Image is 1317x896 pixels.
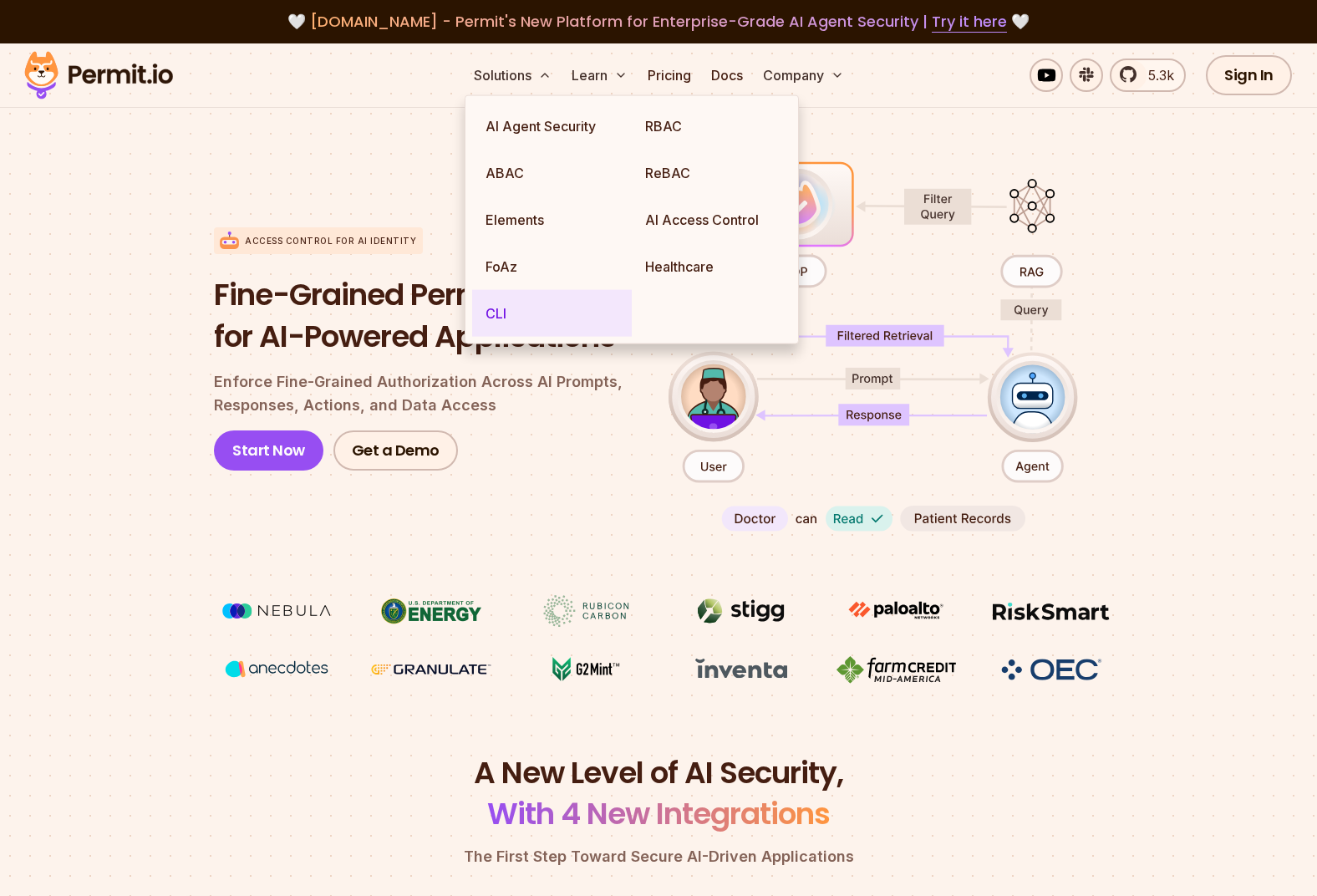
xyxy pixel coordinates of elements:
[17,47,181,104] img: Permit logo
[214,274,642,357] h1: Fine-Grained Permissions for AI-Powered Applications
[214,595,339,627] img: Nebula
[989,595,1114,627] img: Risksmart
[524,654,649,685] img: G2mint
[704,59,750,92] a: Docs
[214,370,642,417] p: Enforce Fine-Grained Authorization Across AI Prompts, Responses, Actions, and Data Access
[177,752,1140,835] h2: A New Level of AI Security,
[524,595,649,627] img: Rubicon
[467,59,558,92] button: Solutions
[369,595,494,627] img: US department of energy
[833,595,959,625] img: paloalto
[932,11,1007,33] a: Try it here
[632,103,791,150] a: RBAC
[632,243,791,290] a: Healthcare
[679,595,804,627] img: Stigg
[310,11,1007,32] span: [DOMAIN_NAME] - Permit's New Platform for Enterprise-Grade AI Agent Security |
[472,150,632,196] a: ABAC
[487,792,830,835] span: With 4 New Integrations
[472,290,632,337] a: CLI
[214,654,339,685] img: vega
[369,654,494,685] img: Granulate
[214,430,323,471] a: Start Now
[632,196,791,243] a: AI Access Control
[833,654,959,685] img: Farm Credit
[472,243,632,290] a: FoAz
[1206,55,1292,95] a: Sign In
[641,59,698,92] a: Pricing
[472,103,632,150] a: AI Agent Security
[1138,65,1174,85] span: 5.3k
[998,656,1105,683] img: OEC
[40,10,1277,33] div: 🤍 🤍
[679,654,804,684] img: inventa
[565,59,634,92] button: Learn
[333,430,458,471] a: Get a Demo
[177,845,1140,868] p: The First Step Toward Secure AI-Driven Applications
[632,150,791,196] a: ReBAC
[245,235,416,247] p: Access control for AI Identity
[756,59,851,92] button: Company
[1110,59,1186,92] a: 5.3k
[472,196,632,243] a: Elements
